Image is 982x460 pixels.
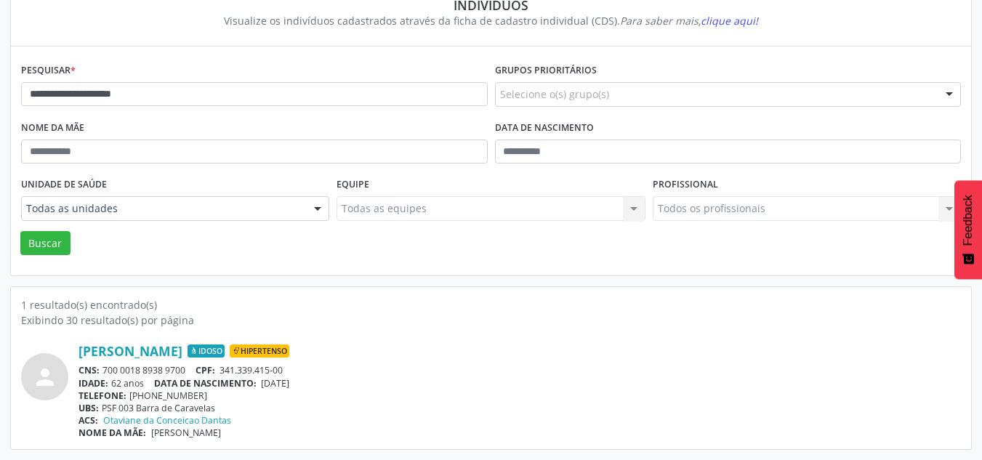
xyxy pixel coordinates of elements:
label: Unidade de saúde [21,174,107,196]
label: Pesquisar [21,60,76,82]
button: Feedback - Mostrar pesquisa [954,180,982,279]
label: Equipe [337,174,369,196]
div: [PHONE_NUMBER] [79,390,961,402]
label: Nome da mãe [21,117,84,140]
a: Otaviane da Conceicao Dantas [103,414,231,427]
span: Todas as unidades [26,201,299,216]
span: ACS: [79,414,98,427]
span: 341.339.415-00 [220,364,283,376]
span: [PERSON_NAME] [151,427,221,439]
i: Para saber mais, [620,14,758,28]
div: 700 0018 8938 9700 [79,364,961,376]
div: Visualize os indivíduos cadastrados através da ficha de cadastro individual (CDS). [31,13,951,28]
span: CNS: [79,364,100,376]
a: [PERSON_NAME] [79,343,182,359]
span: Feedback [962,195,975,246]
span: TELEFONE: [79,390,126,402]
label: Data de nascimento [495,117,594,140]
label: Grupos prioritários [495,60,597,82]
span: Selecione o(s) grupo(s) [500,86,609,102]
span: CPF: [196,364,215,376]
span: clique aqui! [701,14,758,28]
span: DATA DE NASCIMENTO: [154,377,257,390]
span: Hipertenso [230,344,289,358]
label: Profissional [653,174,718,196]
button: Buscar [20,231,71,256]
div: 62 anos [79,377,961,390]
div: 1 resultado(s) encontrado(s) [21,297,961,312]
div: Exibindo 30 resultado(s) por página [21,312,961,328]
span: Idoso [188,344,225,358]
span: NOME DA MÃE: [79,427,146,439]
span: IDADE: [79,377,108,390]
div: PSF 003 Barra de Caravelas [79,402,961,414]
span: UBS: [79,402,99,414]
span: [DATE] [261,377,289,390]
i: person [32,364,58,390]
